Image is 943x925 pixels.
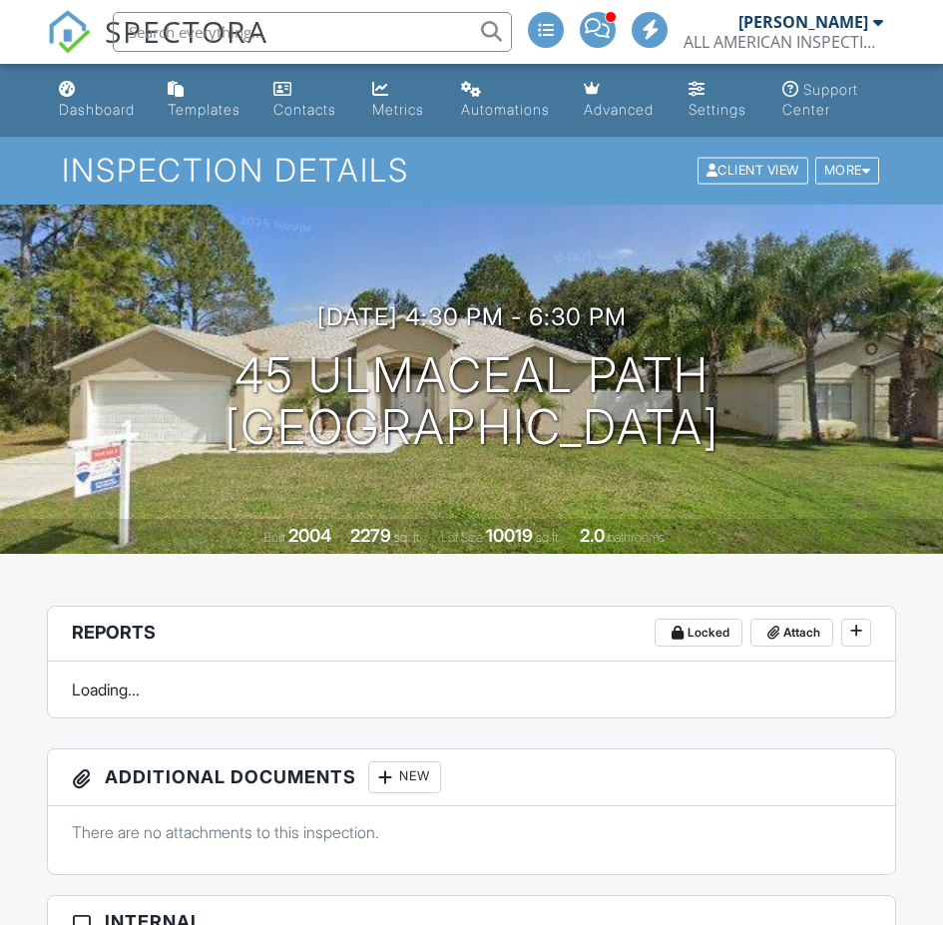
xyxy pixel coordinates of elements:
[681,72,758,129] a: Settings
[584,101,654,118] div: Advanced
[113,12,512,52] input: Search everything...
[47,10,91,54] img: The Best Home Inspection Software - Spectora
[372,101,424,118] div: Metrics
[48,749,895,806] h3: Additional Documents
[815,158,880,185] div: More
[394,530,422,545] span: sq. ft.
[59,101,135,118] div: Dashboard
[580,525,605,546] div: 2.0
[536,530,561,545] span: sq.ft.
[160,72,249,129] a: Templates
[696,162,813,177] a: Client View
[288,525,331,546] div: 2004
[364,72,437,129] a: Metrics
[738,12,868,32] div: [PERSON_NAME]
[273,101,336,118] div: Contacts
[47,27,268,69] a: SPECTORA
[168,101,240,118] div: Templates
[486,525,533,546] div: 10019
[698,158,808,185] div: Client View
[263,530,285,545] span: Built
[689,101,746,118] div: Settings
[461,101,550,118] div: Automations
[62,153,882,188] h1: Inspection Details
[225,349,719,455] h1: 45 Ulmaceal Path [GEOGRAPHIC_DATA]
[684,32,883,52] div: ALL AMERICAN INSPECTION SERVICES
[350,525,391,546] div: 2279
[453,72,559,129] a: Automations (Advanced)
[774,72,892,129] a: Support Center
[265,72,349,129] a: Contacts
[576,72,665,129] a: Advanced
[441,530,483,545] span: Lot Size
[51,72,144,129] a: Dashboard
[368,761,441,793] div: New
[608,530,665,545] span: bathrooms
[317,303,627,330] h3: [DATE] 4:30 pm - 6:30 pm
[782,81,858,118] div: Support Center
[72,821,871,843] p: There are no attachments to this inspection.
